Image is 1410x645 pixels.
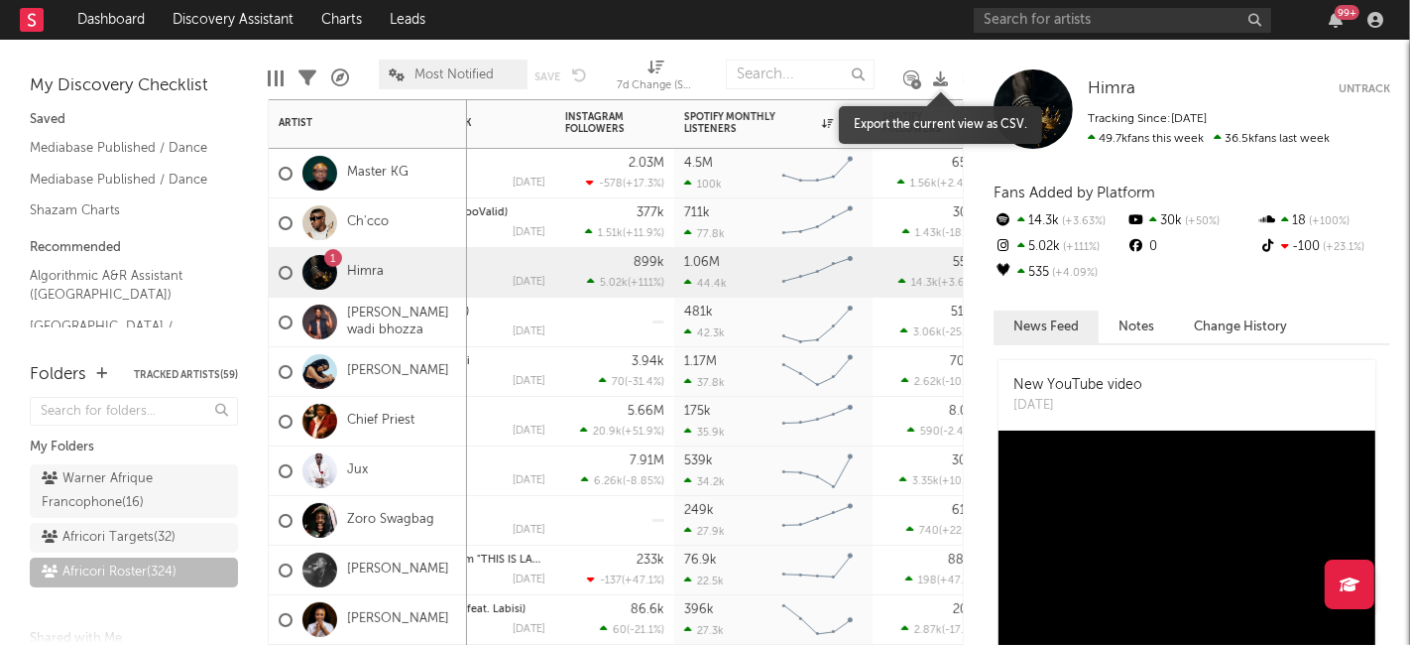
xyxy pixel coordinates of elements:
[30,363,86,387] div: Folders
[367,555,545,566] div: Fire and Water (From "THIS IS LAGOS")
[42,467,181,515] div: Warner Afrique Francophone ( 16 )
[684,326,725,339] div: 42.3k
[30,558,238,587] a: Africori Roster(324)
[617,50,696,107] div: 7d Change (Spotify Monthly Listeners)
[587,574,664,586] div: ( )
[905,574,982,586] div: ( )
[347,165,409,182] a: Master KG
[593,427,622,438] span: 20.9k
[30,199,218,221] a: Shazam Charts
[902,226,982,239] div: ( )
[942,526,979,537] span: +22.3 %
[912,476,939,487] span: 3.35k
[1125,234,1257,260] div: 0
[911,278,938,289] span: 14.3k
[534,71,560,82] button: Save
[773,347,862,397] svg: Chart title
[367,356,545,367] div: Khulula Moya Wami
[773,149,862,198] svg: Chart title
[30,169,218,191] a: Mediabase Published / Dance
[901,375,982,388] div: ( )
[637,554,664,567] div: 233k
[134,370,238,380] button: Tracked Artists(59)
[1339,79,1390,99] button: Untrack
[331,50,349,107] div: A&R Pipeline
[367,207,508,218] a: KONTROL (feat. ToooValid)
[367,307,469,318] a: Perebere (Mechene)
[1182,216,1220,227] span: +50 %
[585,226,664,239] div: ( )
[30,236,238,260] div: Recommended
[1088,79,1135,99] a: Himra
[513,575,545,585] div: [DATE]
[513,227,545,238] div: [DATE]
[625,576,661,586] span: +47.1 %
[600,623,664,636] div: ( )
[367,505,545,516] div: Fashionista
[773,546,862,595] svg: Chart title
[951,306,982,319] div: 51.6k
[684,376,725,389] div: 37.8k
[367,158,545,169] div: You Never Told Me
[945,377,979,388] span: -10.7 %
[773,595,862,645] svg: Chart title
[773,248,862,298] svg: Chart title
[945,228,979,239] span: -18.3 %
[587,276,664,289] div: ( )
[1307,216,1351,227] span: +100 %
[628,377,661,388] span: -31.4 %
[684,575,724,587] div: 22.5k
[513,624,545,635] div: [DATE]
[920,427,940,438] span: 590
[994,234,1125,260] div: 5.02k
[367,455,545,466] div: THANK YOU
[626,179,661,190] span: +17.3 %
[773,447,862,496] svg: Chart title
[1060,242,1100,253] span: +111 %
[513,525,545,536] div: [DATE]
[367,257,545,268] div: JAMAIS CHERLA
[572,65,587,83] button: Undo the changes to the current view.
[949,405,982,418] div: 8.07k
[684,454,713,467] div: 539k
[279,117,427,129] div: Artist
[1088,80,1135,97] span: Himra
[684,554,717,567] div: 76.9k
[773,397,862,447] svg: Chart title
[684,603,714,616] div: 396k
[42,561,176,584] div: Africori Roster ( 324 )
[1088,133,1330,145] span: 36.5k fans last week
[726,60,875,89] input: Search...
[684,624,724,637] div: 27.3k
[367,356,470,367] a: Khulula Moya Wami
[594,476,623,487] span: 6.26k
[617,74,696,98] div: 7d Change (Spotify Monthly Listeners)
[347,512,434,529] a: Zoro Swagbag
[684,256,720,269] div: 1.06M
[586,177,664,190] div: ( )
[1059,216,1106,227] span: +3.63 %
[347,413,414,430] a: Chief Priest
[599,375,664,388] div: ( )
[974,8,1271,33] input: Search for artists
[367,604,545,615] div: Alpha And Omega (feat. Labisi)
[1321,242,1365,253] span: +23.1 %
[994,260,1125,286] div: 535
[42,526,176,550] div: Africori Targets ( 32 )
[513,277,545,288] div: [DATE]
[684,206,710,219] div: 711k
[580,425,664,438] div: ( )
[950,355,982,368] div: 70.7k
[914,625,942,636] span: 2.87k
[626,476,661,487] span: -8.85 %
[942,476,979,487] span: +10.5 %
[915,228,942,239] span: 1.43k
[30,74,238,98] div: My Discovery Checklist
[918,576,937,586] span: 198
[600,576,622,586] span: -137
[367,406,545,417] div: Summer Adina
[513,326,545,337] div: [DATE]
[347,611,449,628] a: [PERSON_NAME]
[1125,208,1257,234] div: 30k
[1013,375,1142,396] div: New YouTube video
